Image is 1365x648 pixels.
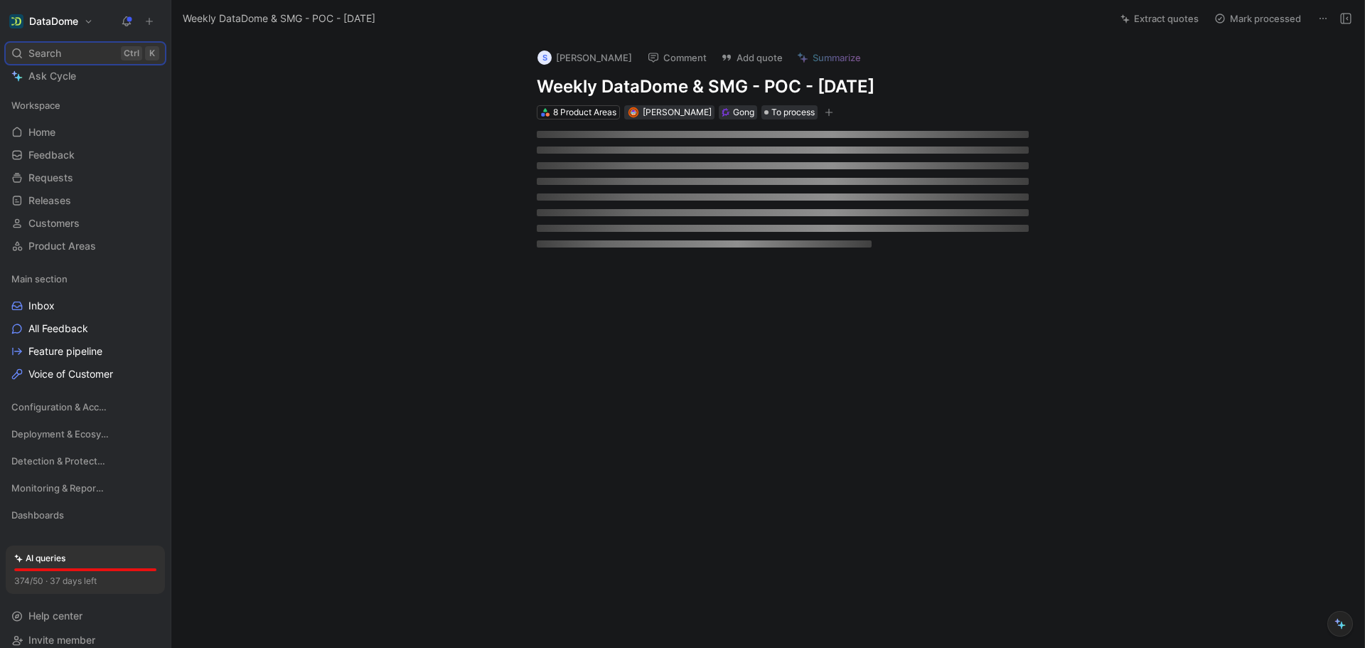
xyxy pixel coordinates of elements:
[629,109,637,117] img: avatar
[6,122,165,143] a: Home
[6,450,165,476] div: Detection & Protection
[6,95,165,116] div: Workspace
[6,341,165,362] a: Feature pipeline
[29,15,78,28] h1: DataDome
[6,605,165,627] div: Help center
[28,239,96,253] span: Product Areas
[6,43,165,64] div: SearchCtrlK
[28,216,80,230] span: Customers
[14,551,65,565] div: AI queries
[28,193,71,208] span: Releases
[28,610,82,622] span: Help center
[6,268,165,385] div: Main sectionInboxAll FeedbackFeature pipelineVoice of Customer
[6,423,165,445] div: Deployment & Ecosystem
[11,98,60,112] span: Workspace
[28,68,76,85] span: Ask Cycle
[11,400,107,414] span: Configuration & Access
[6,504,165,530] div: Dashboards
[9,14,23,28] img: DataDome
[28,634,95,646] span: Invite member
[6,477,165,503] div: Monitoring & Reporting
[11,272,68,286] span: Main section
[11,481,107,495] span: Monitoring & Reporting
[11,454,107,468] span: Detection & Protection
[6,190,165,211] a: Releases
[6,396,165,422] div: Configuration & Access
[813,51,861,64] span: Summarize
[537,51,552,65] div: S
[1114,9,1205,28] button: Extract quotes
[531,47,638,68] button: S[PERSON_NAME]
[6,235,165,257] a: Product Areas
[6,65,165,87] a: Ask Cycle
[771,105,815,119] span: To process
[791,48,867,68] button: Summarize
[183,10,375,27] span: Weekly DataDome & SMG - POC - [DATE]
[761,105,818,119] div: To process
[6,268,165,290] div: Main section
[641,48,713,68] button: Comment
[6,363,165,385] a: Voice of Customer
[28,322,88,336] span: All Feedback
[28,344,102,358] span: Feature pipeline
[643,107,712,117] span: [PERSON_NAME]
[553,105,616,119] div: 8 Product Areas
[14,574,97,588] div: 374/50 · 37 days left
[6,144,165,166] a: Feedback
[121,46,142,60] div: Ctrl
[28,125,55,139] span: Home
[6,318,165,339] a: All Feedback
[6,213,165,234] a: Customers
[6,477,165,499] div: Monitoring & Reporting
[537,75,1029,98] h1: Weekly DataDome & SMG - POC - [DATE]
[28,299,55,313] span: Inbox
[6,450,165,472] div: Detection & Protection
[11,427,109,441] span: Deployment & Ecosystem
[6,504,165,526] div: Dashboards
[28,367,113,381] span: Voice of Customer
[145,46,159,60] div: K
[714,48,789,68] button: Add quote
[6,11,97,31] button: DataDomeDataDome
[1208,9,1307,28] button: Mark processed
[11,508,64,522] span: Dashboards
[6,295,165,317] a: Inbox
[733,105,754,119] div: Gong
[6,167,165,188] a: Requests
[6,396,165,418] div: Configuration & Access
[6,423,165,449] div: Deployment & Ecosystem
[28,45,61,62] span: Search
[28,171,73,185] span: Requests
[28,148,75,162] span: Feedback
